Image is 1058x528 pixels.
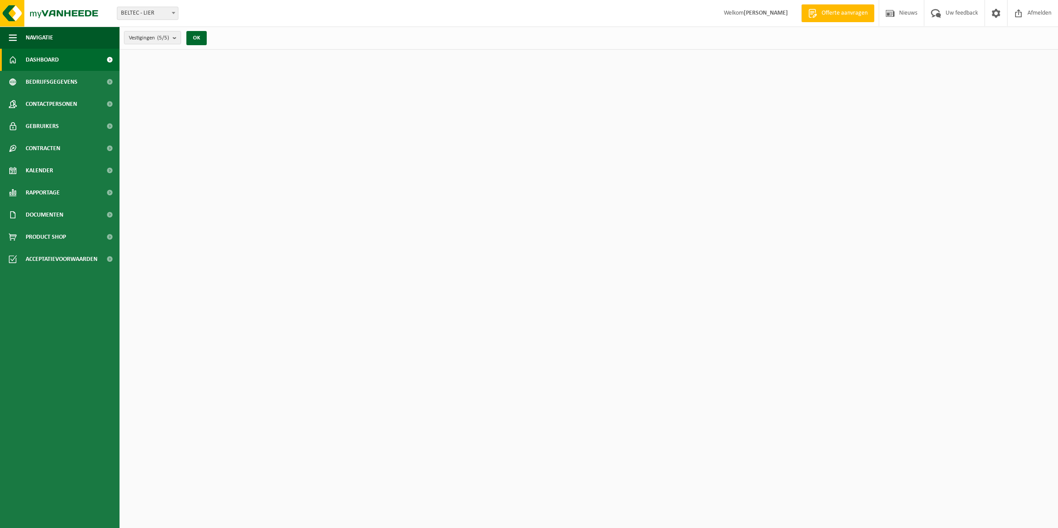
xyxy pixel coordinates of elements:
span: Contracten [26,137,60,159]
strong: [PERSON_NAME] [744,10,788,16]
span: Product Shop [26,226,66,248]
span: Contactpersonen [26,93,77,115]
span: Navigatie [26,27,53,49]
span: Rapportage [26,182,60,204]
count: (5/5) [157,35,169,41]
span: Kalender [26,159,53,182]
span: BELTEC - LIER [117,7,178,20]
span: BELTEC - LIER [117,7,178,19]
button: Vestigingen(5/5) [124,31,181,44]
span: Bedrijfsgegevens [26,71,77,93]
span: Vestigingen [129,31,169,45]
span: Acceptatievoorwaarden [26,248,97,270]
span: Dashboard [26,49,59,71]
button: OK [186,31,207,45]
span: Documenten [26,204,63,226]
span: Offerte aanvragen [819,9,870,18]
span: Gebruikers [26,115,59,137]
a: Offerte aanvragen [801,4,874,22]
